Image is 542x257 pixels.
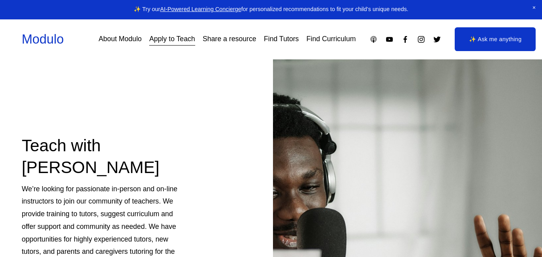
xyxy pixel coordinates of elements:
[401,35,409,44] a: Facebook
[22,135,185,179] h2: Teach with [PERSON_NAME]
[160,6,241,12] a: AI-Powered Learning Concierge
[385,35,394,44] a: YouTube
[203,32,256,46] a: Share a resource
[433,35,441,44] a: Twitter
[369,35,378,44] a: Apple Podcasts
[455,27,536,51] a: ✨ Ask me anything
[22,32,64,46] a: Modulo
[306,32,356,46] a: Find Curriculum
[417,35,425,44] a: Instagram
[264,32,299,46] a: Find Tutors
[149,32,195,46] a: Apply to Teach
[98,32,142,46] a: About Modulo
